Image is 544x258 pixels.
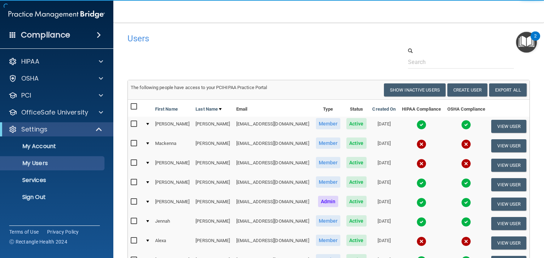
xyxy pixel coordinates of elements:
td: [PERSON_NAME] [193,214,233,233]
img: tick.e7d51cea.svg [461,217,471,227]
p: OfficeSafe University [21,108,88,117]
button: View User [491,236,526,250]
button: View User [491,198,526,211]
span: Member [316,235,341,246]
span: Member [316,176,341,188]
a: First Name [155,105,178,113]
a: Last Name [195,105,222,113]
span: Active [346,118,367,129]
img: tick.e7d51cea.svg [416,217,426,227]
th: OSHA Compliance [444,100,488,117]
a: Privacy Policy [47,228,79,235]
p: My Account [5,143,101,150]
div: 2 [534,36,537,45]
td: [EMAIL_ADDRESS][DOMAIN_NAME] [233,117,313,136]
td: [PERSON_NAME] [193,117,233,136]
td: [PERSON_NAME] [193,156,233,175]
td: [PERSON_NAME] [193,136,233,156]
td: [DATE] [369,117,399,136]
span: Active [346,157,367,168]
span: Ⓒ Rectangle Health 2024 [9,238,67,245]
span: Active [346,196,367,207]
span: Member [316,215,341,227]
td: [PERSON_NAME] [193,175,233,194]
img: cross.ca9f0e7f.svg [461,139,471,149]
button: View User [491,217,526,230]
td: [EMAIL_ADDRESS][DOMAIN_NAME] [233,156,313,175]
img: cross.ca9f0e7f.svg [416,159,426,169]
img: tick.e7d51cea.svg [461,178,471,188]
td: Jennah [152,214,193,233]
span: Active [346,176,367,188]
span: Admin [318,196,339,207]
button: Show Inactive Users [384,83,446,96]
th: Email [233,100,313,117]
p: Sign Out [5,194,101,201]
a: PCI [8,91,103,100]
p: PCI [21,91,31,100]
a: Terms of Use [9,228,39,235]
button: Create User [447,83,487,96]
button: Open Resource Center, 2 new notifications [516,32,537,53]
img: cross.ca9f0e7f.svg [416,139,426,149]
td: Mackenna [152,136,193,156]
span: Active [346,215,367,227]
a: Export All [489,83,527,96]
td: [PERSON_NAME] [152,117,193,136]
th: Status [344,100,369,117]
span: Member [316,118,341,129]
td: [DATE] [369,233,399,253]
p: My Users [5,160,101,167]
input: Search [408,55,514,69]
th: Type [313,100,344,117]
td: [PERSON_NAME] [152,175,193,194]
td: [PERSON_NAME] [193,233,233,253]
td: [EMAIL_ADDRESS][DOMAIN_NAME] [233,233,313,253]
button: View User [491,139,526,152]
span: Member [316,137,341,149]
button: View User [491,120,526,133]
img: tick.e7d51cea.svg [461,198,471,207]
th: HIPAA Compliance [399,100,444,117]
img: tick.e7d51cea.svg [416,120,426,130]
a: OSHA [8,74,103,83]
span: Member [316,157,341,168]
img: tick.e7d51cea.svg [416,198,426,207]
td: [PERSON_NAME] [152,156,193,175]
img: cross.ca9f0e7f.svg [461,236,471,246]
td: [DATE] [369,156,399,175]
td: [DATE] [369,136,399,156]
td: [EMAIL_ADDRESS][DOMAIN_NAME] [233,194,313,214]
img: cross.ca9f0e7f.svg [461,159,471,169]
a: OfficeSafe University [8,108,103,117]
button: View User [491,159,526,172]
a: Created On [372,105,396,113]
button: View User [491,178,526,191]
td: [EMAIL_ADDRESS][DOMAIN_NAME] [233,214,313,233]
p: HIPAA [21,57,39,66]
td: [PERSON_NAME] [152,194,193,214]
a: HIPAA [8,57,103,66]
td: [DATE] [369,175,399,194]
a: Settings [8,125,103,134]
p: Settings [21,125,47,134]
span: Active [346,235,367,246]
img: tick.e7d51cea.svg [416,178,426,188]
span: The following people have access to your PCIHIPAA Practice Portal [131,85,267,90]
img: cross.ca9f0e7f.svg [416,236,426,246]
img: tick.e7d51cea.svg [461,120,471,130]
td: [EMAIL_ADDRESS][DOMAIN_NAME] [233,136,313,156]
td: [PERSON_NAME] [193,194,233,214]
h4: Users [127,34,358,43]
td: Alexa [152,233,193,253]
td: [DATE] [369,214,399,233]
p: OSHA [21,74,39,83]
span: Active [346,137,367,149]
td: [EMAIL_ADDRESS][DOMAIN_NAME] [233,175,313,194]
h4: Compliance [21,30,70,40]
p: Services [5,177,101,184]
td: [DATE] [369,194,399,214]
img: PMB logo [8,7,105,22]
